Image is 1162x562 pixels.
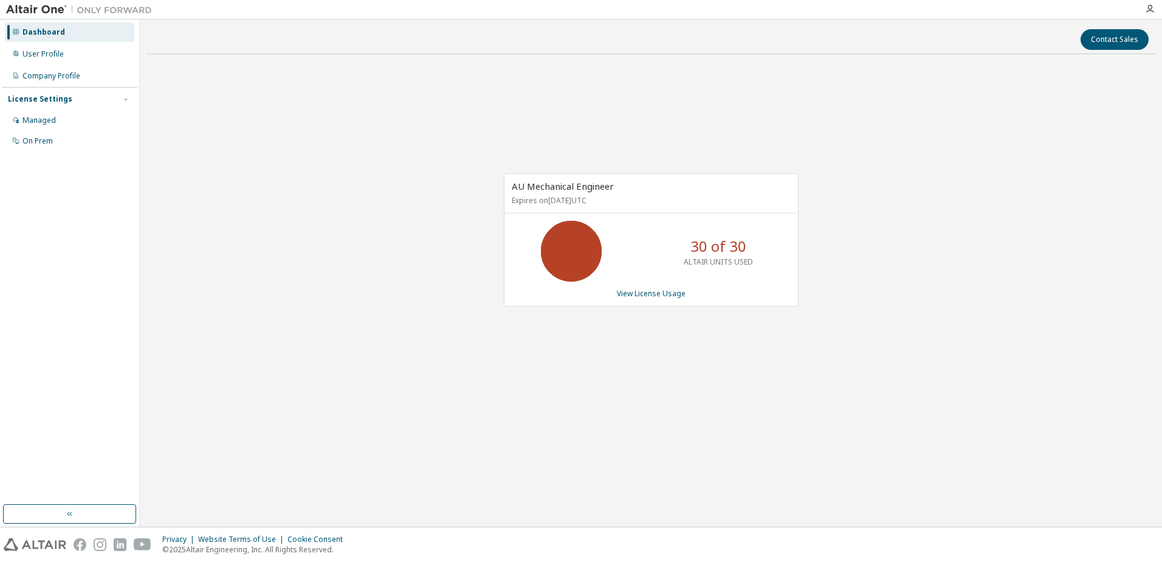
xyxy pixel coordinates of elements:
p: 30 of 30 [690,236,746,257]
img: altair_logo.svg [4,538,66,551]
div: License Settings [8,94,72,104]
span: AU Mechanical Engineer [512,180,614,192]
img: linkedin.svg [114,538,126,551]
img: youtube.svg [134,538,151,551]
div: Website Terms of Use [198,535,287,544]
button: Contact Sales [1081,29,1149,50]
p: © 2025 Altair Engineering, Inc. All Rights Reserved. [162,544,350,555]
div: Managed [22,116,56,125]
div: On Prem [22,136,53,146]
p: ALTAIR UNITS USED [684,257,753,267]
div: Privacy [162,535,198,544]
a: View License Usage [617,288,686,299]
p: Expires on [DATE] UTC [512,195,788,206]
div: Dashboard [22,27,65,37]
img: facebook.svg [74,538,86,551]
img: instagram.svg [94,538,106,551]
div: Company Profile [22,71,80,81]
img: Altair One [6,4,158,16]
div: User Profile [22,49,64,59]
div: Cookie Consent [287,535,350,544]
